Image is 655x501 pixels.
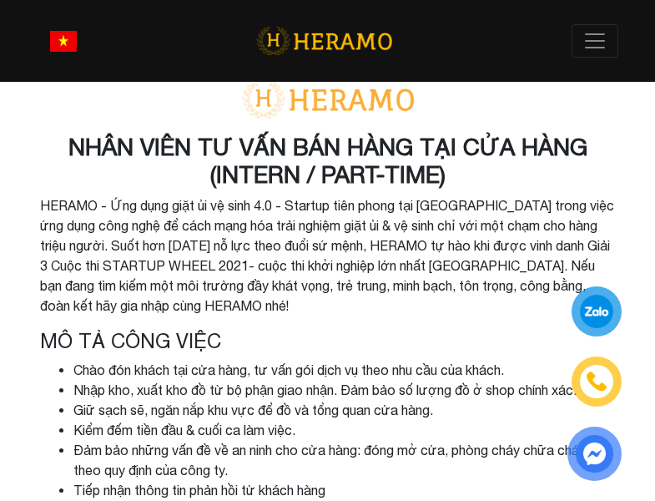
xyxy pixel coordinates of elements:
li: Nhập kho, xuất kho đồ từ bộ phận giao nhận. Đảm bảo số lượng đồ ở shop chính xác. [73,380,616,400]
h3: NHÂN VIÊN TƯ VẤN BÁN HÀNG TẠI CỬA HÀNG (INTERN / PART-TIME) [40,133,616,189]
img: logo [256,24,392,58]
li: Giữ sạch sẽ, ngăn nắp khu vực để đồ và tổng quan cửa hàng. [73,400,616,420]
p: HERAMO - Ứng dụng giặt ủi vệ sinh 4.0 - Startup tiên phong tại [GEOGRAPHIC_DATA] trong việc ứng d... [40,195,616,316]
img: logo-with-text.png [236,79,420,119]
li: Kiểm đếm tiền đầu & cuối ca làm việc. [73,420,616,440]
img: phone-icon [587,372,606,391]
li: Tiếp nhận thông tin phản hồi từ khách hàng [73,480,616,500]
h4: Mô tả công việc [40,329,616,353]
img: vn-flag.png [50,31,77,52]
a: phone-icon [574,359,619,404]
li: Đảm bảo những vấn đề về an ninh cho cửa hàng: đóng mở cửa, phòng cháy chữa cháy,... theo quy định... [73,440,616,480]
li: Chào đón khách tại cửa hàng, tư vấn gói dịch vụ theo nhu cầu của khách. [73,360,616,380]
